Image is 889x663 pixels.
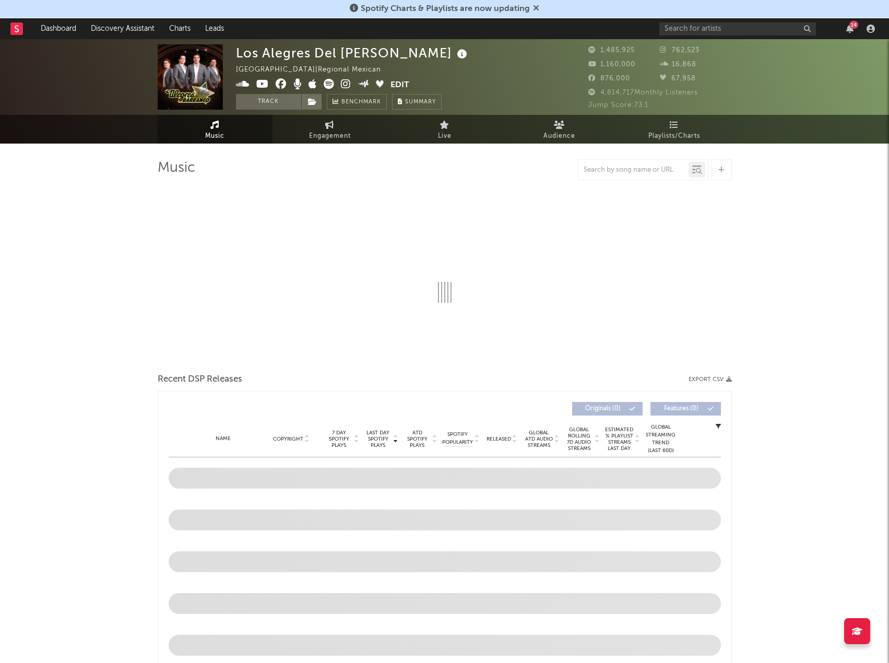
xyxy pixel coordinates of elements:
[325,430,353,448] span: 7 Day Spotify Plays
[236,64,393,76] div: [GEOGRAPHIC_DATA] | Regional Mexican
[84,18,162,39] a: Discovery Assistant
[660,75,696,82] span: 67,958
[588,47,635,54] span: 1,485,925
[404,430,431,448] span: ATD Spotify Plays
[487,436,511,442] span: Released
[689,376,732,383] button: Export CSV
[198,18,231,39] a: Leads
[236,44,470,62] div: Los Alegres Del [PERSON_NAME]
[533,5,539,13] span: Dismiss
[660,61,696,68] span: 16,868
[392,94,442,110] button: Summary
[605,427,634,452] span: Estimated % Playlist Streams Last Day
[33,18,84,39] a: Dashboard
[438,130,452,143] span: Live
[236,94,301,110] button: Track
[565,427,594,452] span: Global Rolling 7D Audio Streams
[205,130,224,143] span: Music
[327,94,387,110] a: Benchmark
[660,47,700,54] span: 762,523
[390,79,409,92] button: Edit
[578,166,689,174] input: Search by song name or URL
[309,130,351,143] span: Engagement
[588,75,630,82] span: 876,000
[648,130,700,143] span: Playlists/Charts
[579,406,627,412] span: Originals ( 0 )
[273,436,303,442] span: Copyright
[272,115,387,144] a: Engagement
[659,22,816,35] input: Search for artists
[588,61,635,68] span: 1,160,000
[846,25,854,33] button: 14
[645,423,677,455] div: Global Streaming Trend (Last 60D)
[341,96,381,109] span: Benchmark
[405,99,436,105] span: Summary
[617,115,732,144] a: Playlists/Charts
[502,115,617,144] a: Audience
[158,115,272,144] a: Music
[189,435,258,443] div: Name
[364,430,392,448] span: Last Day Spotify Plays
[525,430,553,448] span: Global ATD Audio Streams
[849,21,858,29] div: 14
[572,402,643,416] button: Originals(0)
[650,402,721,416] button: Features(0)
[158,373,242,386] span: Recent DSP Releases
[361,5,530,13] span: Spotify Charts & Playlists are now updating
[543,130,575,143] span: Audience
[588,102,648,109] span: Jump Score: 73.1
[387,115,502,144] a: Live
[657,406,705,412] span: Features ( 0 )
[442,431,473,446] span: Spotify Popularity
[588,89,698,96] span: 4,814,717 Monthly Listeners
[162,18,198,39] a: Charts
